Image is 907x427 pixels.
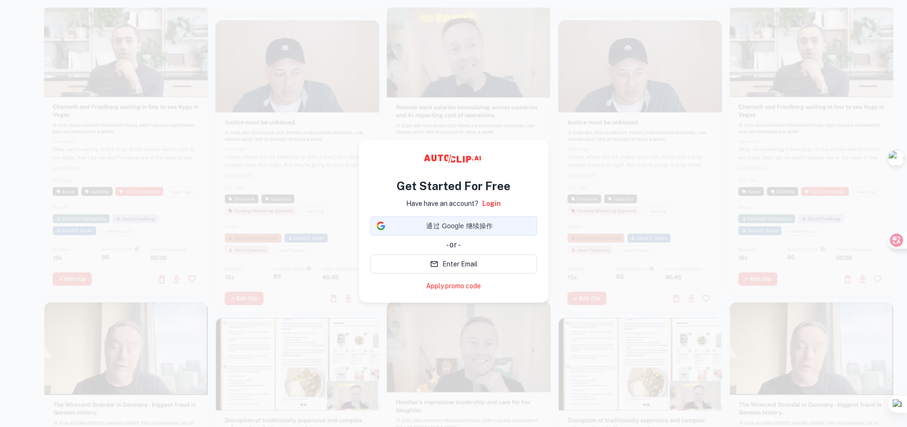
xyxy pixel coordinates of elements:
[370,216,537,235] div: 通过 Google 继续操作
[370,254,537,274] button: Enter Email
[389,221,531,231] span: 通过 Google 继续操作
[370,239,537,251] div: - or -
[426,281,481,291] a: Apply promo code
[397,177,510,194] h4: Get Started For Free
[482,198,501,209] a: Login
[406,198,478,209] p: Have have an account?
